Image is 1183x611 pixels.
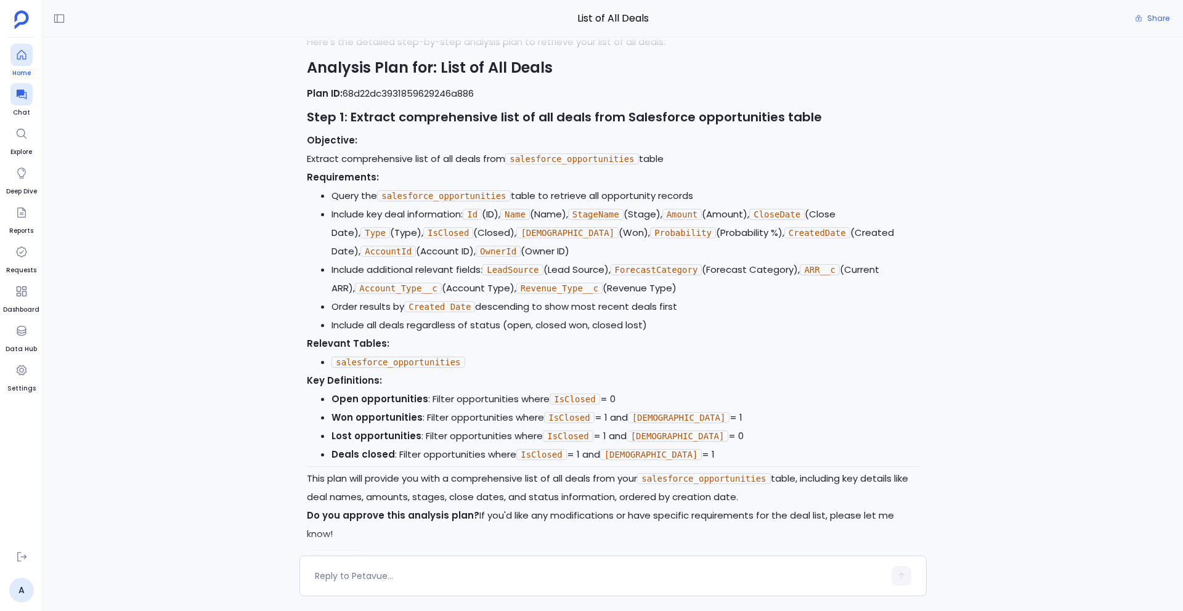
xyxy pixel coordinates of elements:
a: Dashboard [3,280,39,315]
span: List of All Deals [299,10,927,26]
li: : Filter opportunities where = 1 and = 1 [331,408,919,427]
p: 68d22dc3931859629246a886 [307,84,919,103]
code: Account_Type__c [355,283,441,294]
code: ARR__c [800,264,840,275]
span: Requests [6,265,36,275]
code: OwnerId [476,246,521,257]
p: Extract comprehensive list of all deals from table [307,131,919,168]
li: Order results by descending to show most recent deals first [331,297,919,316]
span: Settings [7,384,36,394]
code: salesforce_opportunities [377,190,510,201]
button: Share [1128,10,1177,27]
code: LeadSource [482,264,543,275]
p: This plan will provide you with a comprehensive list of all deals from your table, including key ... [307,469,919,506]
strong: Key Definitions: [307,374,382,387]
code: Id [463,209,482,220]
strong: Relevant Tables: [307,337,389,350]
span: Data Hub [6,344,37,354]
strong: Do you approve this analysis plan? [307,509,479,522]
code: IsClosed [544,412,594,423]
span: Home [10,68,33,78]
span: Reports [9,226,33,236]
span: Share [1147,14,1169,23]
li: Query the table to retrieve all opportunity records [331,187,919,205]
h2: Analysis Plan for: List of All Deals [307,59,919,77]
li: : Filter opportunities where = 1 and = 1 [331,445,919,464]
strong: Deals closed [331,448,395,461]
code: salesforce_opportunities [331,357,465,368]
a: Requests [6,241,36,275]
h3: Step 1: Extract comprehensive list of all deals from Salesforce opportunities table [307,108,919,126]
img: petavue logo [14,10,29,29]
a: Settings [7,359,36,394]
code: CloseDate [749,209,805,220]
code: salesforce_opportunities [637,473,770,484]
p: If you'd like any modifications or have specific requirements for the deal list, please let me know! [307,506,919,543]
code: IsClosed [550,394,600,405]
span: Chat [10,108,33,118]
span: Deep Dive [6,187,37,196]
code: [DEMOGRAPHIC_DATA] [600,449,702,460]
code: Probability [650,227,716,238]
a: A [9,578,34,602]
a: Deep Dive [6,162,37,196]
strong: Plan ID: [307,87,343,100]
code: ForecastCategory [611,264,702,275]
code: IsClosed [516,449,566,460]
a: Home [10,44,33,78]
li: Include additional relevant fields: (Lead Source), (Forecast Category), (Current ARR), (Account T... [331,261,919,297]
li: : Filter opportunities where = 0 [331,390,919,408]
code: CreatedDate [784,227,850,238]
a: Data Hub [6,320,37,354]
span: Dashboard [3,305,39,315]
li: : Filter opportunities where = 1 and = 0 [331,427,919,445]
code: salesforce_opportunities [505,153,638,164]
code: [DEMOGRAPHIC_DATA] [628,412,730,423]
li: Include all deals regardless of status (open, closed won, closed lost) [331,316,919,334]
code: Created Date [404,301,475,312]
code: [DEMOGRAPHIC_DATA] [516,227,619,238]
code: AccountId [360,246,416,257]
a: Explore [10,123,33,157]
code: Name [500,209,530,220]
span: Explore [10,147,33,157]
code: Type [360,227,390,238]
strong: Lost opportunities [331,429,421,442]
strong: Won opportunities [331,411,423,424]
a: Chat [10,83,33,118]
code: Amount [662,209,702,220]
strong: Open opportunities [331,392,428,405]
code: IsClosed [423,227,473,238]
strong: Requirements: [307,171,379,184]
code: IsClosed [543,431,593,442]
code: Revenue_Type__c [516,283,603,294]
code: [DEMOGRAPHIC_DATA] [627,431,729,442]
strong: Objective: [307,134,357,147]
code: StageName [568,209,624,220]
li: Include key deal information: (ID), (Name), (Stage), (Amount), (Close Date), (Type), (Closed), (W... [331,205,919,261]
a: Reports [9,201,33,236]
